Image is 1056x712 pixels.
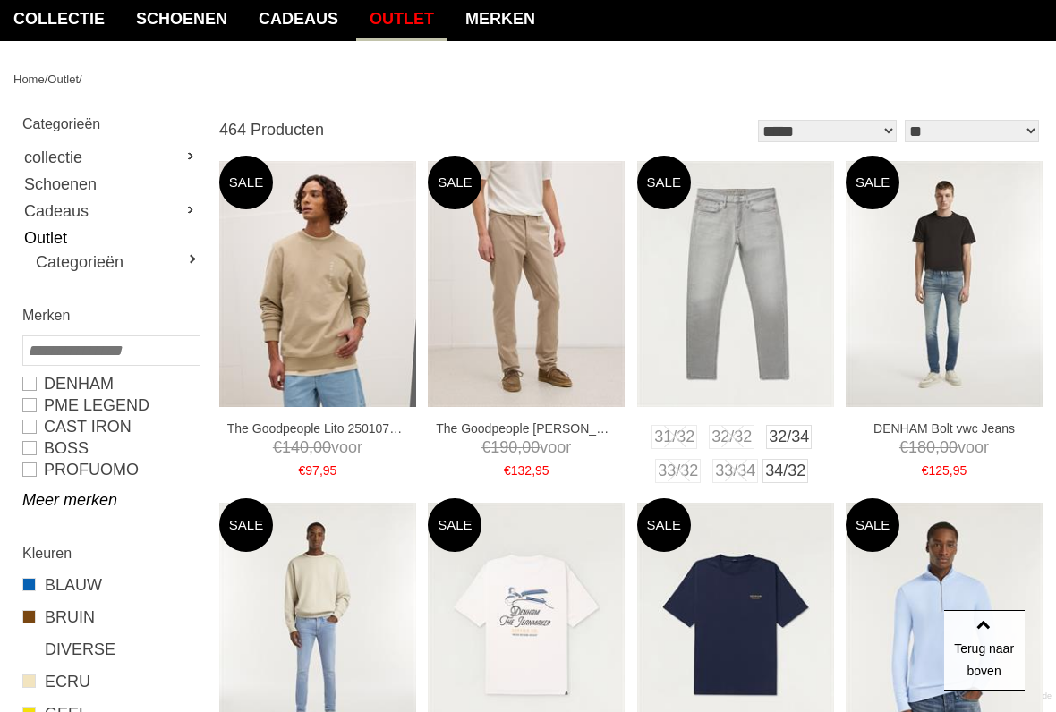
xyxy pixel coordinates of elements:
span: 125 [929,463,950,478]
span: € [899,438,908,456]
span: 00 [522,438,540,456]
span: 140 [282,438,309,456]
a: Outlet [47,72,79,86]
span: / [45,72,48,86]
a: CAST IRON [22,416,199,437]
span: 132 [511,463,532,478]
a: PROFUOMO [22,459,199,480]
span: 190 [490,438,517,456]
a: ECRU [22,670,199,693]
a: Schoenen [22,171,199,198]
a: collectie [22,144,199,171]
span: € [481,438,490,456]
a: Meer merken [22,489,199,511]
span: 00 [940,438,958,456]
a: BLAUW [22,573,199,597]
img: DENHAM Bolt vwc Jeans [846,161,1043,407]
span: 464 Producten [219,121,324,139]
img: The Goodpeople Bruno 25010500 Broeken en Pantalons [428,161,625,407]
span: voor [436,437,617,459]
span: € [299,463,306,478]
span: 97 [305,463,319,478]
img: The Goodpeople Lito 25010709 Truien [219,161,416,407]
a: DENHAM Bolt vwc Jeans [854,420,1035,437]
a: 32/34 [766,425,812,449]
h2: Kleuren [22,542,199,564]
span: , [950,463,953,478]
a: DIVERSE [22,638,199,661]
span: € [922,463,929,478]
span: voor [227,437,408,459]
span: / [79,72,82,86]
a: The Goodpeople Lito 25010709 Truien [227,420,408,437]
a: Outlet [22,225,199,251]
span: 95 [323,463,337,478]
span: , [309,438,313,456]
a: BOSS [22,437,199,459]
h2: Categorieën [22,113,199,135]
a: Terug naar boven [944,610,1025,691]
h2: Merken [22,304,199,326]
span: , [532,463,535,478]
a: BRUIN [22,606,199,629]
span: € [504,463,511,478]
span: 180 [908,438,935,456]
a: 34/32 [762,459,808,483]
a: Home [13,72,45,86]
a: DENHAM [22,373,199,394]
span: 95 [953,463,967,478]
a: Categorieën [36,251,199,273]
a: PME LEGEND [22,394,199,416]
span: , [935,438,940,456]
a: Cadeaus [22,198,199,225]
span: , [319,463,323,478]
a: The Goodpeople [PERSON_NAME] 25010500 Broeken en Pantalons [436,420,617,437]
img: DENHAM Razor awgl Jeans [637,161,834,407]
span: , [517,438,522,456]
span: € [273,438,282,456]
span: voor [854,437,1035,459]
span: 00 [313,438,331,456]
span: 95 [535,463,549,478]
